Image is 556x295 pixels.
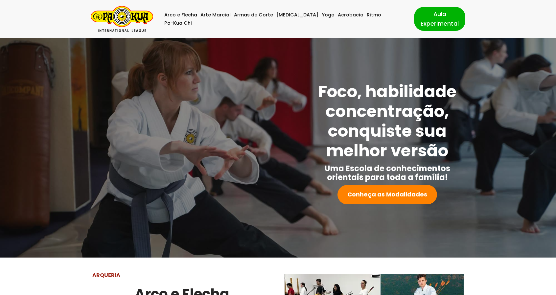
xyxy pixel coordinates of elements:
strong: ARQUERIA [92,271,120,279]
a: Yoga [322,11,335,19]
strong: Foco, habilidade concentração, conquiste sua melhor versão [318,80,456,162]
strong: Conheça as Modalidades [347,190,427,198]
div: Menu primário [163,11,404,27]
a: Aula Experimental [414,7,465,31]
a: Arco e Flecha [164,11,197,19]
a: Acrobacia [338,11,363,19]
a: [MEDICAL_DATA] [276,11,318,19]
a: Ritmo [367,11,381,19]
a: Conheça as Modalidades [337,185,437,204]
a: Armas de Corte [234,11,273,19]
strong: Uma Escola de conhecimentos orientais para toda a família! [325,163,450,183]
a: Arte Marcial [200,11,231,19]
a: Pa-Kua Chi [164,19,192,27]
a: Pa-Kua Brasil Uma Escola de conhecimentos orientais para toda a família. Foco, habilidade concent... [91,6,153,32]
